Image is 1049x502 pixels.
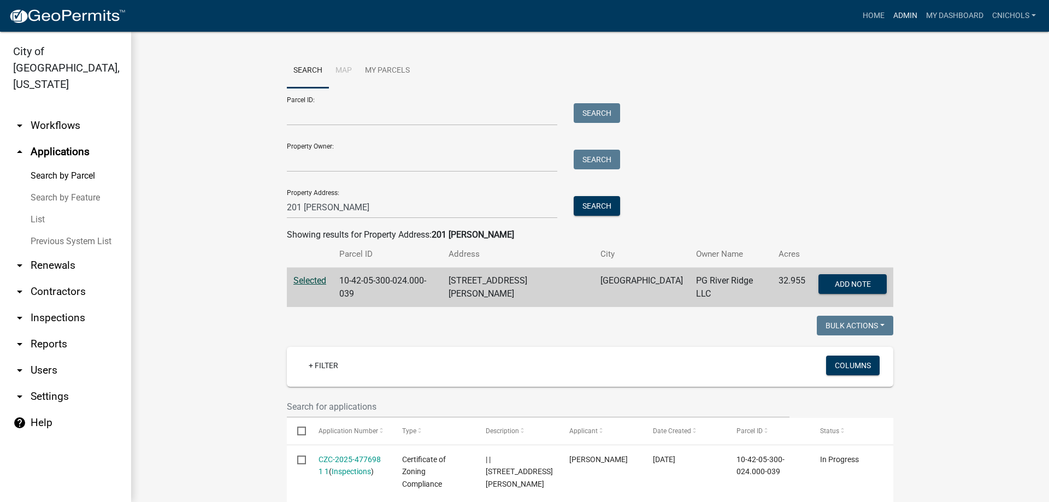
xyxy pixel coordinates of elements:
button: Bulk Actions [817,316,893,335]
span: Application Number [319,427,378,435]
datatable-header-cell: Application Number [308,418,391,444]
datatable-header-cell: Type [391,418,475,444]
button: Search [574,196,620,216]
th: City [594,241,689,267]
input: Search for applications [287,395,789,418]
th: Owner Name [689,241,772,267]
a: Admin [889,5,922,26]
td: [GEOGRAPHIC_DATA] [594,268,689,308]
i: arrow_drop_down [13,311,26,324]
a: CZC-2025-477698 1 1 [319,455,381,476]
a: cnichols [988,5,1040,26]
i: arrow_drop_up [13,145,26,158]
datatable-header-cell: Date Created [643,418,726,444]
button: Columns [826,356,880,375]
i: help [13,416,26,429]
div: Showing results for Property Address: [287,228,893,241]
a: + Filter [300,356,347,375]
span: Add Note [834,280,870,288]
td: PG River Ridge LLC [689,268,772,308]
a: Home [858,5,889,26]
a: Search [287,54,329,88]
th: Address [442,241,594,267]
datatable-header-cell: Select [287,418,308,444]
a: My Parcels [358,54,416,88]
span: | | 201 PAUL GARRETT AVENUE [486,455,553,489]
span: In Progress [820,455,859,464]
span: 09/12/2025 [653,455,675,464]
i: arrow_drop_down [13,390,26,403]
span: Description [486,427,519,435]
a: Selected [293,275,326,286]
i: arrow_drop_down [13,259,26,272]
datatable-header-cell: Parcel ID [726,418,810,444]
i: arrow_drop_down [13,364,26,377]
a: My Dashboard [922,5,988,26]
span: 10-42-05-300-024.000-039 [736,455,785,476]
datatable-header-cell: Status [810,418,893,444]
th: Acres [772,241,812,267]
button: Search [574,150,620,169]
button: Add Note [818,274,887,294]
span: Parcel ID [736,427,763,435]
td: [STREET_ADDRESS][PERSON_NAME] [442,268,594,308]
span: Certificate of Zoning Compliance [402,455,446,489]
span: Type [402,427,416,435]
datatable-header-cell: Applicant [559,418,643,444]
button: Search [574,103,620,123]
i: arrow_drop_down [13,285,26,298]
td: 10-42-05-300-024.000-039 [333,268,442,308]
strong: 201 [PERSON_NAME] [432,229,514,240]
div: ( ) [319,453,381,479]
td: 32.955 [772,268,812,308]
a: Inspections [332,467,371,476]
i: arrow_drop_down [13,338,26,351]
span: Status [820,427,839,435]
th: Parcel ID [333,241,442,267]
i: arrow_drop_down [13,119,26,132]
span: Reilley Hoskins [569,455,628,464]
span: Applicant [569,427,598,435]
datatable-header-cell: Description [475,418,559,444]
span: Date Created [653,427,691,435]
